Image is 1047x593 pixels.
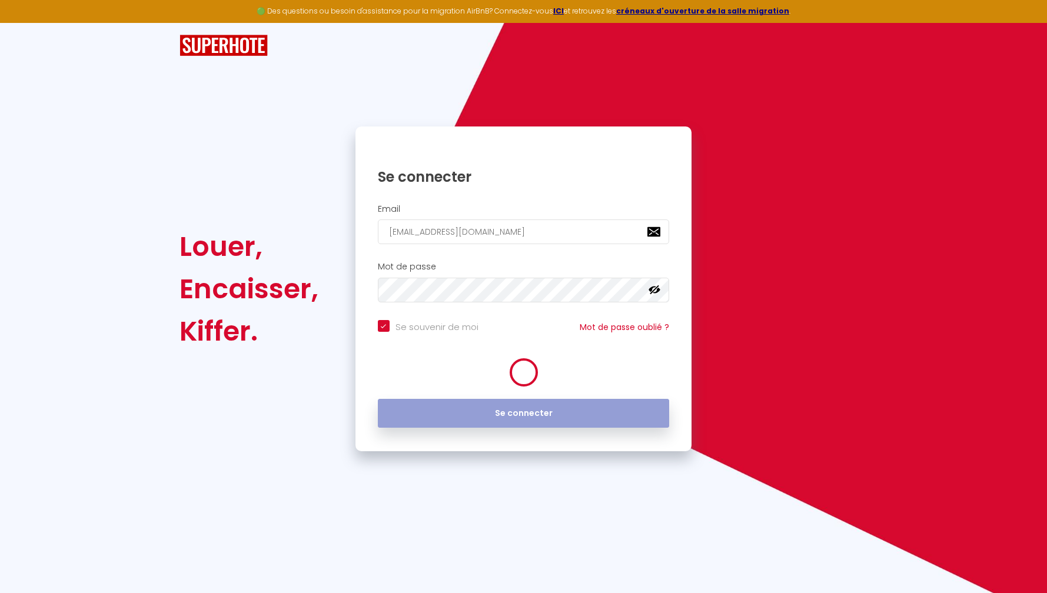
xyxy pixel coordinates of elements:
[9,5,45,40] button: Ouvrir le widget de chat LiveChat
[378,399,670,428] button: Se connecter
[180,268,318,310] div: Encaisser,
[378,262,670,272] h2: Mot de passe
[180,225,318,268] div: Louer,
[580,321,669,333] a: Mot de passe oublié ?
[378,204,670,214] h2: Email
[378,168,670,186] h1: Se connecter
[180,310,318,352] div: Kiffer.
[616,6,789,16] a: créneaux d'ouverture de la salle migration
[180,35,268,56] img: SuperHote logo
[378,219,670,244] input: Ton Email
[553,6,564,16] a: ICI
